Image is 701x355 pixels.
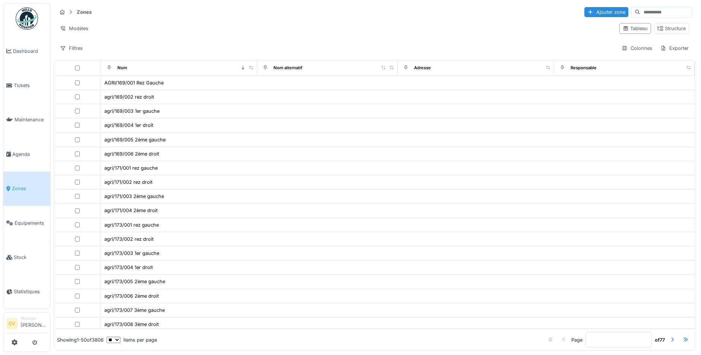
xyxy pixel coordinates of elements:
[20,316,47,321] div: Manager
[3,240,50,274] a: Stock
[571,336,582,343] div: Page
[12,151,47,158] span: Agenda
[414,65,431,71] div: Adresse
[104,207,158,214] div: agri/171/004 2ème droit
[104,108,160,115] div: agri/169/003 1er gauche
[6,318,18,329] li: CV
[104,321,159,328] div: agri/173/008 3ème droit
[104,221,159,228] div: agri/173/001 rez gauche
[12,185,47,192] span: Zones
[104,278,165,285] div: agri/173/005 2ème gauche
[6,316,47,333] a: CV Manager[PERSON_NAME]
[104,193,164,200] div: agri/171/003 2ème gauche
[3,137,50,171] a: Agenda
[3,206,50,240] a: Équipements
[13,48,47,55] span: Dashboard
[104,292,159,300] div: agri/173/006 2ème droit
[274,65,302,71] div: Nom alternatif
[57,336,104,343] div: Showing 1 - 50 of 3806
[104,179,152,186] div: agri/171/002 rez droit
[3,34,50,68] a: Dashboard
[104,250,159,257] div: agri/173/003 1er gauche
[657,43,692,54] div: Exporter
[104,307,165,314] div: agri/173/007 3ème gauche
[584,7,628,17] div: Ajouter zone
[57,23,92,34] div: Modèles
[104,136,165,143] div: agri/169/005 2ème gauche
[657,25,686,32] div: Structure
[14,254,47,261] span: Stock
[104,122,153,129] div: agri/169/004 1er droit
[14,82,47,89] span: Tickets
[3,103,50,137] a: Maintenance
[104,79,164,86] div: AGRI/169/001 Rez Gauche
[15,116,47,123] span: Maintenance
[104,93,154,100] div: agri/169/002 rez droit
[3,68,50,102] a: Tickets
[104,236,154,243] div: agri/173/002 rez droit
[15,220,47,227] span: Équipements
[107,336,157,343] div: items per page
[104,164,158,172] div: agri/171/001 rez gauche
[20,316,47,332] li: [PERSON_NAME]
[623,25,648,32] div: Tableau
[16,7,38,30] img: Badge_color-CXgf-gQk.svg
[104,150,159,157] div: agri/169/006 2ème droit
[655,336,665,343] strong: of 77
[57,43,86,54] div: Filtres
[571,65,597,71] div: Responsable
[117,65,127,71] div: Nom
[74,9,95,16] strong: Zones
[3,172,50,206] a: Zones
[618,43,656,54] div: Colonnes
[14,288,47,295] span: Statistiques
[3,275,50,309] a: Statistiques
[104,264,153,271] div: agri/173/004 1er droit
